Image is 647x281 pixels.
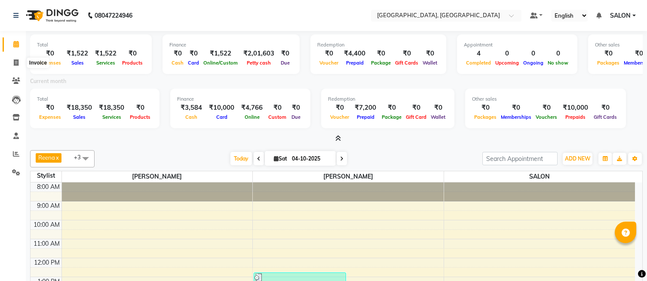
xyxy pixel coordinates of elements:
[559,103,592,113] div: ₹10,000
[35,201,61,210] div: 9:00 AM
[63,49,92,59] div: ₹1,522
[592,103,619,113] div: ₹0
[482,152,558,165] input: Search Appointment
[289,152,332,165] input: 2025-10-04
[186,49,201,59] div: ₹0
[340,49,369,59] div: ₹4,400
[534,114,559,120] span: Vouchers
[610,11,631,20] span: SALON
[253,171,444,182] span: [PERSON_NAME]
[205,103,238,113] div: ₹10,000
[289,114,303,120] span: Due
[245,60,273,66] span: Petty cash
[420,60,439,66] span: Wallet
[472,103,499,113] div: ₹0
[355,114,377,120] span: Prepaid
[32,258,61,267] div: 12:00 PM
[317,41,439,49] div: Redemption
[201,49,240,59] div: ₹1,522
[344,60,366,66] span: Prepaid
[94,60,117,66] span: Services
[30,77,66,85] label: Current month
[177,103,205,113] div: ₹3,584
[472,114,499,120] span: Packages
[464,41,570,49] div: Appointment
[230,152,252,165] span: Today
[499,114,534,120] span: Memberships
[120,60,145,66] span: Products
[63,103,95,113] div: ₹18,350
[369,60,393,66] span: Package
[186,60,201,66] span: Card
[169,60,186,66] span: Cash
[521,49,546,59] div: 0
[92,49,120,59] div: ₹1,522
[563,114,588,120] span: Prepaids
[521,60,546,66] span: Ongoing
[317,60,340,66] span: Voucher
[35,182,61,191] div: 8:00 AM
[214,114,230,120] span: Card
[404,114,429,120] span: Gift Card
[71,114,88,120] span: Sales
[37,41,145,49] div: Total
[563,153,592,165] button: ADD NEW
[37,103,63,113] div: ₹0
[464,60,493,66] span: Completed
[32,239,61,248] div: 11:00 AM
[380,114,404,120] span: Package
[611,247,638,272] iframe: chat widget
[493,60,521,66] span: Upcoming
[393,60,420,66] span: Gift Cards
[534,103,559,113] div: ₹0
[169,41,293,49] div: Finance
[100,114,123,120] span: Services
[272,155,289,162] span: Sat
[37,114,63,120] span: Expenses
[464,49,493,59] div: 4
[37,96,153,103] div: Total
[128,103,153,113] div: ₹0
[74,154,87,161] span: +3
[288,103,304,113] div: ₹0
[169,49,186,59] div: ₹0
[278,49,293,59] div: ₹0
[595,49,622,59] div: ₹0
[429,103,448,113] div: ₹0
[279,60,292,66] span: Due
[62,171,253,182] span: [PERSON_NAME]
[317,49,340,59] div: ₹0
[37,49,63,59] div: ₹0
[238,103,266,113] div: ₹4,766
[472,96,619,103] div: Other sales
[177,96,304,103] div: Finance
[55,154,59,161] a: x
[32,220,61,229] div: 10:00 AM
[266,114,288,120] span: Custom
[369,49,393,59] div: ₹0
[128,114,153,120] span: Products
[201,60,240,66] span: Online/Custom
[565,155,590,162] span: ADD NEW
[420,49,439,59] div: ₹0
[69,60,86,66] span: Sales
[27,58,49,68] div: Invoice
[592,114,619,120] span: Gift Cards
[393,49,420,59] div: ₹0
[499,103,534,113] div: ₹0
[546,60,570,66] span: No show
[351,103,380,113] div: ₹7,200
[95,3,132,28] b: 08047224946
[444,171,635,182] span: SALON
[328,114,351,120] span: Voucher
[242,114,262,120] span: Online
[22,3,81,28] img: logo
[546,49,570,59] div: 0
[595,60,622,66] span: Packages
[120,49,145,59] div: ₹0
[328,103,351,113] div: ₹0
[95,103,128,113] div: ₹18,350
[493,49,521,59] div: 0
[328,96,448,103] div: Redemption
[240,49,278,59] div: ₹2,01,603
